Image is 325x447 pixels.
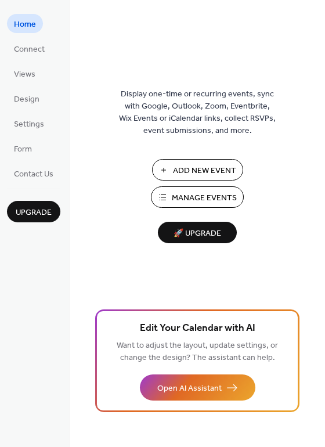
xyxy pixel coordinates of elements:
[157,383,222,395] span: Open AI Assistant
[140,320,255,337] span: Edit Your Calendar with AI
[119,88,276,137] span: Display one-time or recurring events, sync with Google, Outlook, Zoom, Eventbrite, Wix Events or ...
[14,44,45,56] span: Connect
[7,114,51,133] a: Settings
[16,207,52,219] span: Upgrade
[165,226,230,241] span: 🚀 Upgrade
[14,168,53,181] span: Contact Us
[7,39,52,58] a: Connect
[14,93,39,106] span: Design
[14,143,32,156] span: Form
[14,19,36,31] span: Home
[14,69,35,81] span: Views
[7,164,60,183] a: Contact Us
[7,201,60,222] button: Upgrade
[7,64,42,83] a: Views
[173,165,236,177] span: Add New Event
[152,159,243,181] button: Add New Event
[7,14,43,33] a: Home
[7,139,39,158] a: Form
[158,222,237,243] button: 🚀 Upgrade
[151,186,244,208] button: Manage Events
[14,118,44,131] span: Settings
[7,89,46,108] a: Design
[140,374,255,401] button: Open AI Assistant
[117,338,278,366] span: Want to adjust the layout, update settings, or change the design? The assistant can help.
[172,192,237,204] span: Manage Events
